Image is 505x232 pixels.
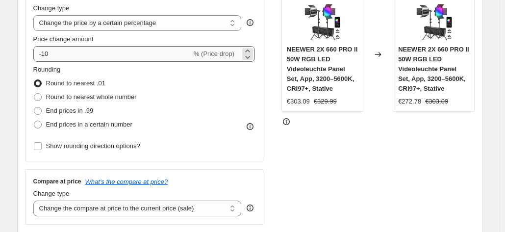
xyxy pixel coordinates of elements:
div: €303.09 [287,97,310,106]
div: €272.78 [398,97,421,106]
span: Change type [33,4,70,12]
span: End prices in a certain number [46,121,132,128]
span: NEEWER 2X 660 PRO II 50W RGB LED Videoleuchte Panel Set, App, 3200–5600K, CRI97+, Stative [398,46,469,92]
button: What's the compare at price? [85,178,168,185]
img: 71974Q5jr8L_80x.jpg [414,2,454,42]
span: Round to nearest whole number [46,93,137,101]
div: help [245,18,255,27]
span: Price change amount [33,35,94,43]
span: % (Price drop) [194,50,234,57]
span: Show rounding direction options? [46,142,140,150]
strike: €329.99 [314,97,337,106]
img: 71974Q5jr8L_80x.jpg [303,2,342,42]
div: help [245,203,255,213]
span: Round to nearest .01 [46,79,105,87]
h3: Compare at price [33,178,81,185]
strike: €303.09 [425,97,448,106]
span: Rounding [33,66,61,73]
input: -15 [33,46,192,62]
span: Change type [33,190,70,197]
span: NEEWER 2X 660 PRO II 50W RGB LED Videoleuchte Panel Set, App, 3200–5600K, CRI97+, Stative [287,46,358,92]
span: End prices in .99 [46,107,94,114]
